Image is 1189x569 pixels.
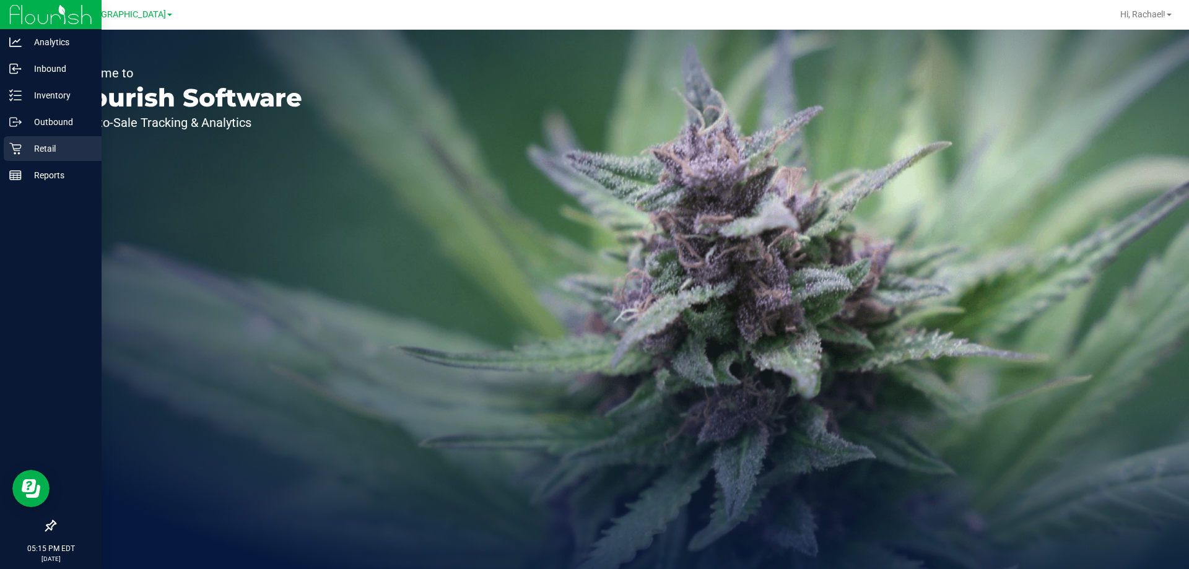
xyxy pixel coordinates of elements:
[6,543,96,554] p: 05:15 PM EDT
[9,116,22,128] inline-svg: Outbound
[12,470,50,507] iframe: Resource center
[67,116,302,129] p: Seed-to-Sale Tracking & Analytics
[67,67,302,79] p: Welcome to
[9,89,22,102] inline-svg: Inventory
[6,554,96,563] p: [DATE]
[22,141,96,156] p: Retail
[9,169,22,181] inline-svg: Reports
[9,36,22,48] inline-svg: Analytics
[22,61,96,76] p: Inbound
[9,142,22,155] inline-svg: Retail
[22,35,96,50] p: Analytics
[9,63,22,75] inline-svg: Inbound
[22,115,96,129] p: Outbound
[67,85,302,110] p: Flourish Software
[22,168,96,183] p: Reports
[22,88,96,103] p: Inventory
[81,9,166,20] span: [GEOGRAPHIC_DATA]
[1120,9,1165,19] span: Hi, Rachael!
